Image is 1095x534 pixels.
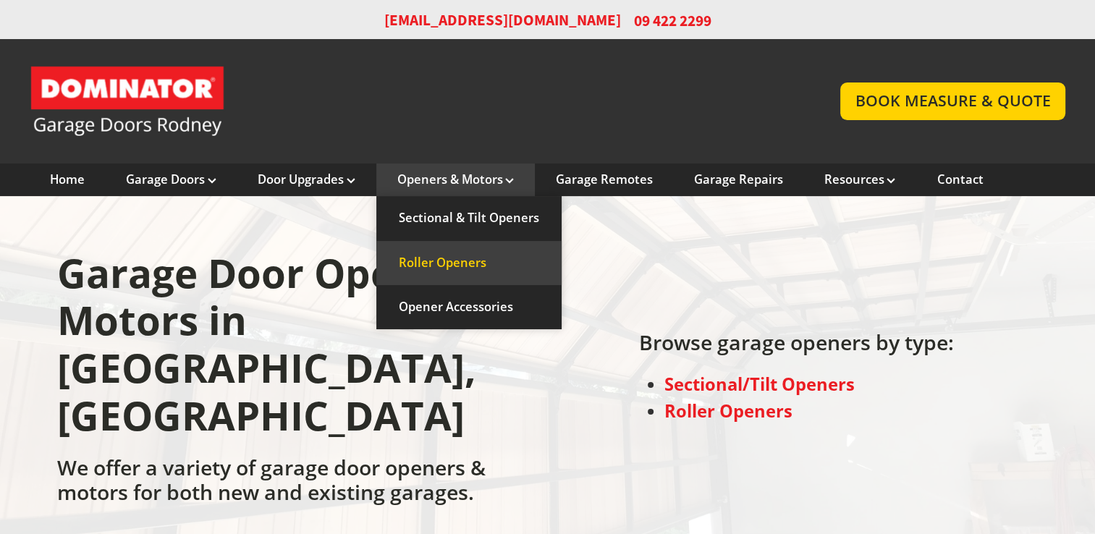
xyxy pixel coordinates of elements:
a: Garage Door and Secure Access Solutions homepage [30,65,812,137]
a: Sectional & Tilt Openers [376,196,562,240]
a: Openers & Motors [397,171,514,187]
a: Door Upgrades [258,171,355,187]
h2: We offer a variety of garage door openers & motors for both new and existing garages. [57,455,541,513]
a: Garage Remotes [555,171,652,187]
a: Roller Openers [664,399,792,423]
a: Garage Repairs [693,171,782,187]
a: Sectional/Tilt Openers [664,373,855,396]
a: [EMAIL_ADDRESS][DOMAIN_NAME] [384,10,621,31]
h1: Garage Door Openers & Motors in [GEOGRAPHIC_DATA], [GEOGRAPHIC_DATA] [57,250,541,455]
a: Garage Doors [126,171,216,187]
a: Contact [937,171,983,187]
h2: Browse garage openers by type: [639,330,954,363]
a: Roller Openers [376,241,562,285]
a: Home [50,171,85,187]
a: BOOK MEASURE & QUOTE [840,82,1065,119]
span: 09 422 2299 [633,10,711,31]
a: Resources [824,171,895,187]
a: Opener Accessories [376,285,562,329]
